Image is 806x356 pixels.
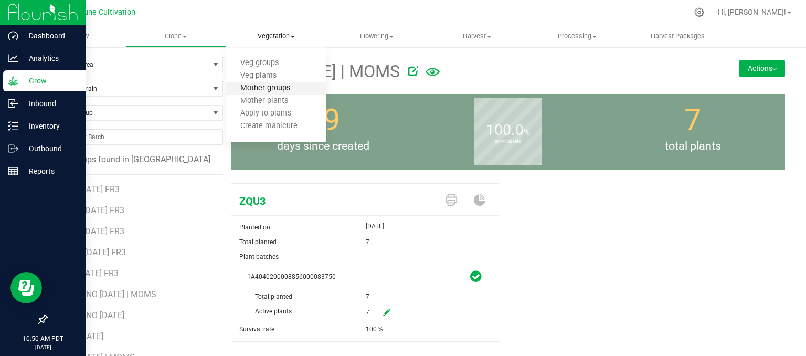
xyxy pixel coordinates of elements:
group-info-box: Survival rate [423,94,592,170]
span: ELG [DATE] FR3 [60,268,119,278]
span: Vegetation [226,32,326,41]
span: 100 % [366,322,383,337]
span: 7 [366,289,369,304]
span: Mother plants [226,97,302,106]
span: Hi, [PERSON_NAME]! [718,8,786,16]
span: Create manicure [226,122,312,131]
group-info-box: Days since created [239,94,408,170]
inline-svg: Outbound [8,143,18,154]
span: 7 [366,309,369,317]
span: Processing [528,32,627,41]
p: Reports [18,165,81,177]
p: Inventory [18,120,81,132]
span: Veg groups [226,59,293,68]
span: ZQU3 [231,193,409,209]
span: Survival rate [239,326,274,333]
p: 10:50 AM PDT [5,334,81,343]
p: Inbound [18,97,81,110]
div: Manage settings [693,7,706,17]
span: Apply to plants [226,109,305,118]
span: Find a Group [47,106,209,120]
span: Mother groups [226,84,304,93]
span: GG x GNO [DATE] [60,310,124,320]
p: Vegetative [239,85,685,94]
group-info-box: Total number of plants [608,94,777,170]
span: Active plants [255,308,292,315]
b: survival rate [474,95,542,189]
span: BEN [DATE] FR3 [60,184,120,194]
span: Dune Cultivation [79,8,135,17]
span: Harvest [427,32,526,41]
inline-svg: Analytics [8,53,18,64]
inline-svg: Inventory [8,121,18,131]
span: plant_batch [470,269,481,284]
span: Planted on [239,224,270,231]
p: Grow [18,75,81,87]
inline-svg: Reports [8,166,18,176]
span: CUP1 [DATE] FR3 [60,226,124,236]
span: BKVA [DATE] FR3 [60,205,124,215]
a: Clone [125,25,226,47]
span: 1A4040200008856000083750 [247,273,336,280]
span: Total planted [239,238,277,246]
span: Total planted [255,293,292,300]
a: Flowering [326,25,427,47]
span: DDUV [DATE] FR3 [60,247,126,257]
p: Outbound [18,142,81,155]
span: days since created [231,138,416,155]
span: Flowering [327,32,426,41]
p: Dashboard [18,29,81,42]
span: 1A4040200008856000083750 [247,269,484,284]
p: [DATE] [5,343,81,351]
a: Vegetation Veg groups Veg plants Mother groups Mother plants Apply to plants Create manicure [226,25,326,47]
span: Filter by Area [47,57,209,72]
span: Plant batches [239,249,366,264]
a: Harvest Packages [628,25,728,47]
span: Veg plants [226,71,291,80]
span: Clone [126,32,225,41]
inline-svg: Inbound [8,98,18,109]
span: GG x GNO [DATE] | MOMS [60,289,156,299]
span: [DATE] [366,220,384,233]
p: Analytics [18,52,81,65]
button: Actions [739,60,785,77]
span: total plants [600,138,785,155]
span: Harvest Packages [637,32,719,41]
iframe: Resource center [10,272,42,303]
span: 7 [366,235,369,249]
a: Harvest [427,25,527,47]
span: select [209,57,222,72]
inline-svg: Dashboard [8,30,18,41]
span: 7 [684,102,701,138]
input: NO DATA FOUND [47,130,222,144]
span: Filter by Strain [47,81,209,96]
div: 39 groups found in [GEOGRAPHIC_DATA] [46,153,223,166]
inline-svg: Grow [8,76,18,86]
a: Processing [527,25,628,47]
